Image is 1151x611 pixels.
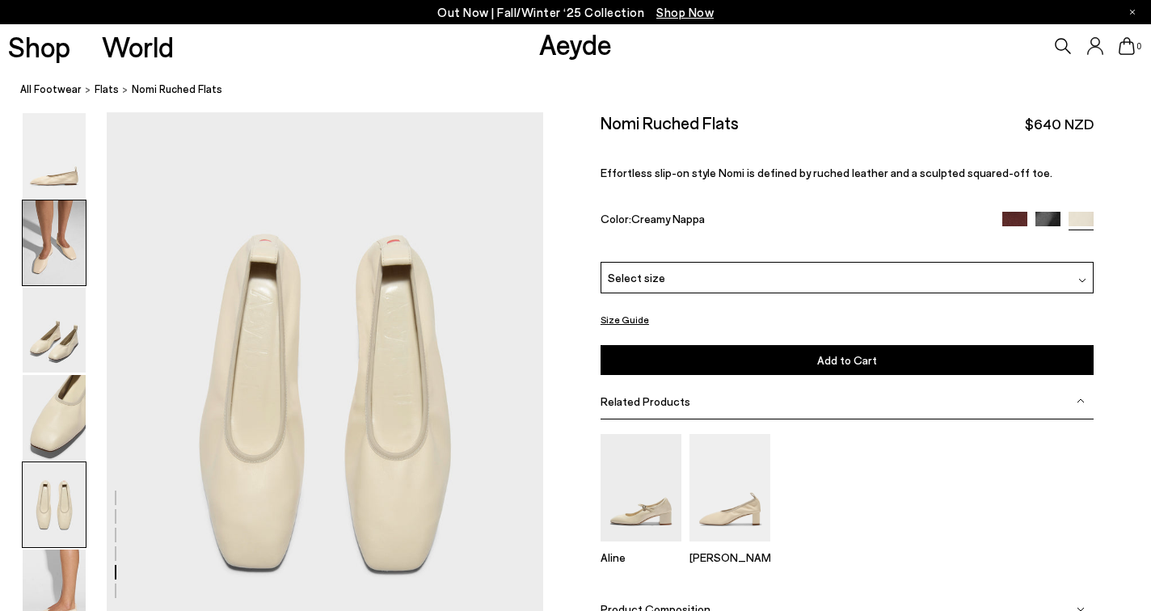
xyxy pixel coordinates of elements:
p: Effortless slip-on style Nomi is defined by ruched leather and a sculpted squared-off toe. [601,166,1094,179]
span: Navigate to /collections/new-in [656,5,714,19]
img: Narissa Ruched Pumps [689,433,770,541]
span: Select size [608,269,665,286]
p: [PERSON_NAME] [689,550,770,564]
img: Aline Leather Mary-Jane Pumps [601,433,681,541]
a: flats [95,81,119,98]
img: Nomi Ruched Flats - Image 5 [23,462,86,547]
p: Out Now | Fall/Winter ‘25 Collection [437,2,714,23]
span: Add to Cart [817,353,877,367]
span: Nomi Ruched Flats [132,81,222,98]
img: svg%3E [1077,397,1085,405]
button: Size Guide [601,310,649,330]
a: 0 [1119,37,1135,55]
p: Aline [601,550,681,564]
img: Nomi Ruched Flats - Image 1 [23,113,86,198]
span: $640 NZD [1025,114,1094,134]
div: Color: [601,212,987,230]
span: Related Products [601,394,690,407]
nav: breadcrumb [20,68,1151,112]
a: World [102,32,174,61]
a: Shop [8,32,70,61]
img: svg%3E [1078,276,1086,284]
a: Aline Leather Mary-Jane Pumps Aline [601,530,681,564]
button: Add to Cart [601,345,1094,375]
span: Creamy Nappa [631,212,705,225]
img: Nomi Ruched Flats - Image 2 [23,200,86,285]
a: Narissa Ruched Pumps [PERSON_NAME] [689,530,770,564]
img: Nomi Ruched Flats - Image 3 [23,288,86,373]
a: All Footwear [20,81,82,98]
a: Aeyde [539,27,612,61]
img: Nomi Ruched Flats - Image 4 [23,375,86,460]
h2: Nomi Ruched Flats [601,112,739,133]
span: flats [95,82,119,95]
span: 0 [1135,42,1143,51]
